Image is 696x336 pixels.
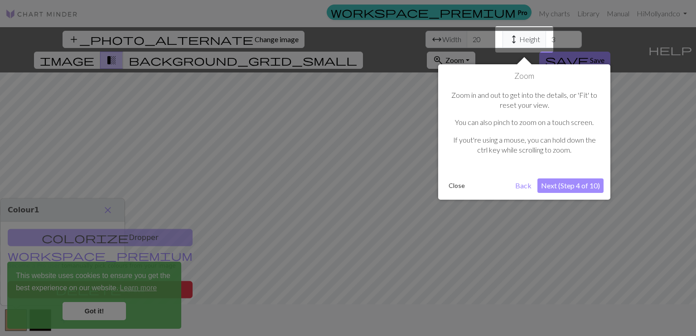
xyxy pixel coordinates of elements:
[438,64,610,200] div: Zoom
[449,135,599,155] p: If yout're using a mouse, you can hold down the ctrl key while scrolling to zoom.
[449,117,599,127] p: You can also pinch to zoom on a touch screen.
[445,179,469,192] button: Close
[512,178,535,193] button: Back
[449,90,599,110] p: Zoom in and out to get into the details, or 'Fit' to reset your view.
[537,178,604,193] button: Next (Step 4 of 10)
[445,71,604,81] h1: Zoom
